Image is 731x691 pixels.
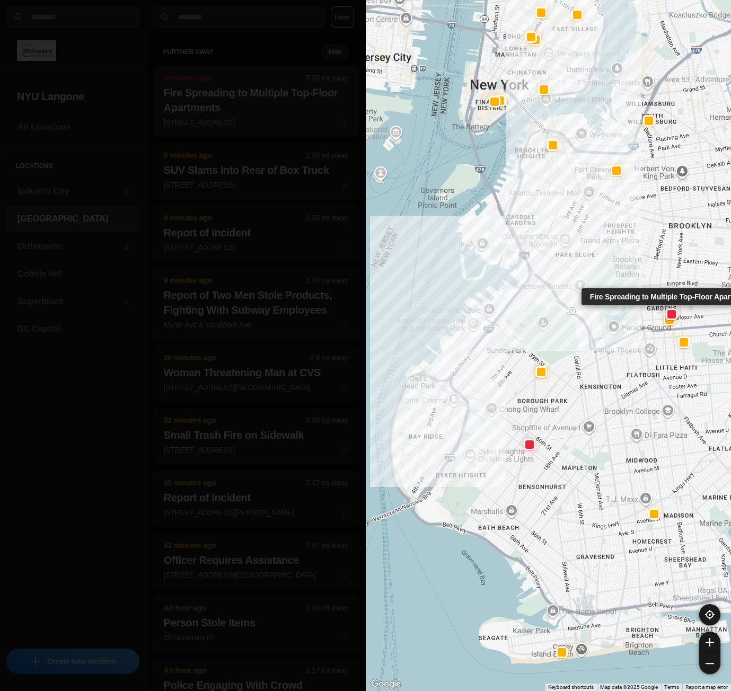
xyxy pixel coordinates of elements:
p: An hour ago [164,665,306,676]
span: star [341,383,348,392]
p: 32 minutes ago [164,415,306,426]
button: zoom-in [699,632,720,653]
p: 25 University Pl [164,632,348,643]
a: 35 minutes ago7.47 mi awayReport of Incident[STREET_ADDRESS][PERSON_NAME]star [153,508,359,517]
span: star [341,321,348,329]
img: Google [368,677,403,691]
p: 7.55 mi away [306,73,348,83]
p: 1 [124,241,128,252]
span: star [341,118,348,127]
p: 9 minutes ago [164,212,306,223]
h2: Woman Threatening Man at CVS [164,365,348,380]
span: star [341,446,348,454]
a: 9 minutes ago2.85 mi awayReport of Incident[STREET_ADDRESS]star [153,243,359,252]
h3: Superblock [17,295,124,308]
a: 5 minutes ago2.85 mi awaySUV Slams Into Rear of Box Truck[STREET_ADDRESS]star [153,180,359,189]
h5: further away [163,48,322,56]
p: 42 minutes ago [164,540,306,551]
button: 26 minutes ago4.9 mi awayWoman Threatening Man at CVS[STREET_ADDRESS][GEOGRAPHIC_DATA]star [153,345,359,402]
p: 2 [124,296,128,307]
img: search [13,12,24,22]
h5: Locations [6,149,139,179]
p: 4 minutes ago [164,73,306,83]
p: 9 minutes ago [164,275,306,286]
p: 2.85 mi away [306,150,348,161]
button: 9 minutes ago5.74 mi awayReport of Two Men Stole Products, Fighting With Subway EmployeesMyrtle A... [153,268,359,339]
a: Industry City1 [6,179,139,204]
h2: NYU Langone [17,89,129,104]
span: Map data ©2025 Google [600,684,658,690]
a: [GEOGRAPHIC_DATA] [6,206,139,232]
p: 3.86 mi away [306,603,348,613]
img: logo [17,40,56,61]
button: recenter [699,604,720,625]
span: star [341,243,348,252]
button: Hide [321,45,348,59]
a: An hour ago3.86 mi awayPerson Stole Items25 University Plstar [153,633,359,642]
button: 42 minutes ago7.97 mi awayOfficer Requires Assistance[STREET_ADDRESS][DEMOGRAPHIC_DATA]star [153,533,359,589]
p: [STREET_ADDRESS] [164,117,348,128]
h3: [GEOGRAPHIC_DATA] [17,212,128,225]
a: 26 minutes ago4.9 mi awayWoman Threatening Man at CVS[STREET_ADDRESS][GEOGRAPHIC_DATA]star [153,383,359,392]
p: [STREET_ADDRESS][GEOGRAPHIC_DATA] [164,382,348,393]
h3: Industry City [17,185,124,198]
span: star [341,181,348,189]
p: [STREET_ADDRESS][PERSON_NAME] [164,507,348,518]
button: iconCreate New Incident [6,649,139,674]
a: Open this area in Google Maps (opens a new window) [368,677,403,691]
small: Hide [328,48,341,56]
h2: Report of Incident [164,225,348,240]
p: 5.74 mi away [306,275,348,286]
a: 4 minutes ago7.55 mi awayFire Spreading to Multiple Top-Floor Apartments[STREET_ADDRESS]star [153,118,359,127]
img: recenter [705,610,715,619]
p: 2.27 mi away [306,665,348,676]
p: 7.97 mi away [306,540,348,551]
h3: Cobble Hill [17,268,128,280]
button: Keyboard shortcuts [548,684,594,691]
h3: DC Capitol [17,323,128,335]
h2: Report of Two Men Stole Products, Fighting With Subway Employees [164,288,348,317]
h3: Orthopedic [17,240,124,253]
p: 4.9 mi away [310,352,348,363]
p: 7.47 mi away [306,477,348,488]
button: 4 minutes ago7.55 mi awayFire Spreading to Multiple Top-Floor Apartments[STREET_ADDRESS]star [153,66,359,137]
button: 35 minutes ago7.47 mi awayReport of Incident[STREET_ADDRESS][PERSON_NAME]star [153,471,359,527]
h2: Report of Incident [164,490,348,505]
a: Terms (opens in new tab) [664,684,679,690]
p: [STREET_ADDRESS] [164,445,348,455]
button: Fire Spreading to Multiple Top-Floor Apartments [666,308,678,320]
p: 5 minutes ago [164,150,306,161]
p: 1 [124,186,128,197]
a: 42 minutes ago7.97 mi awayOfficer Requires Assistance[STREET_ADDRESS][DEMOGRAPHIC_DATA]star [153,570,359,579]
p: Myrtle Ave & Vanderbilt Ave [164,320,348,330]
p: An hour ago [164,603,306,613]
p: 3.58 mi away [306,415,348,426]
button: 32 minutes ago3.58 mi awaySmall Trash Fire on Sidewalk[STREET_ADDRESS]star [153,408,359,464]
a: Superblock2 [6,289,139,314]
a: Cobble Hill [6,261,139,287]
p: [STREET_ADDRESS] [164,180,348,190]
button: Filter [331,6,354,28]
a: 9 minutes ago5.74 mi awayReport of Two Men Stole Products, Fighting With Subway EmployeesMyrtle A... [153,320,359,329]
h2: SUV Slams Into Rear of Box Truck [164,163,348,178]
button: zoom-out [699,653,720,674]
button: 5 minutes ago2.85 mi awaySUV Slams Into Rear of Box Truck[STREET_ADDRESS]star [153,143,359,199]
span: star [341,633,348,642]
h3: All Locations [17,121,128,134]
p: 2.85 mi away [306,212,348,223]
img: icon [31,657,40,666]
h2: Small Trash Fire on Sidewalk [164,428,348,442]
span: star [341,571,348,579]
p: [STREET_ADDRESS][DEMOGRAPHIC_DATA] [164,570,348,580]
button: An hour ago3.86 mi awayPerson Stole Items25 University Plstar [153,596,359,652]
a: DC Capitol [6,316,139,342]
p: [STREET_ADDRESS] [164,242,348,253]
p: Create New Incident [47,656,116,667]
a: All Locations [6,114,139,140]
h2: Person Stole Items [164,615,348,630]
h2: Fire Spreading to Multiple Top-Floor Apartments [164,85,348,115]
p: 35 minutes ago [164,477,306,488]
button: 9 minutes ago2.85 mi awayReport of Incident[STREET_ADDRESS]star [153,206,359,262]
a: 32 minutes ago3.58 mi awaySmall Trash Fire on Sidewalk[STREET_ADDRESS]star [153,445,359,454]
